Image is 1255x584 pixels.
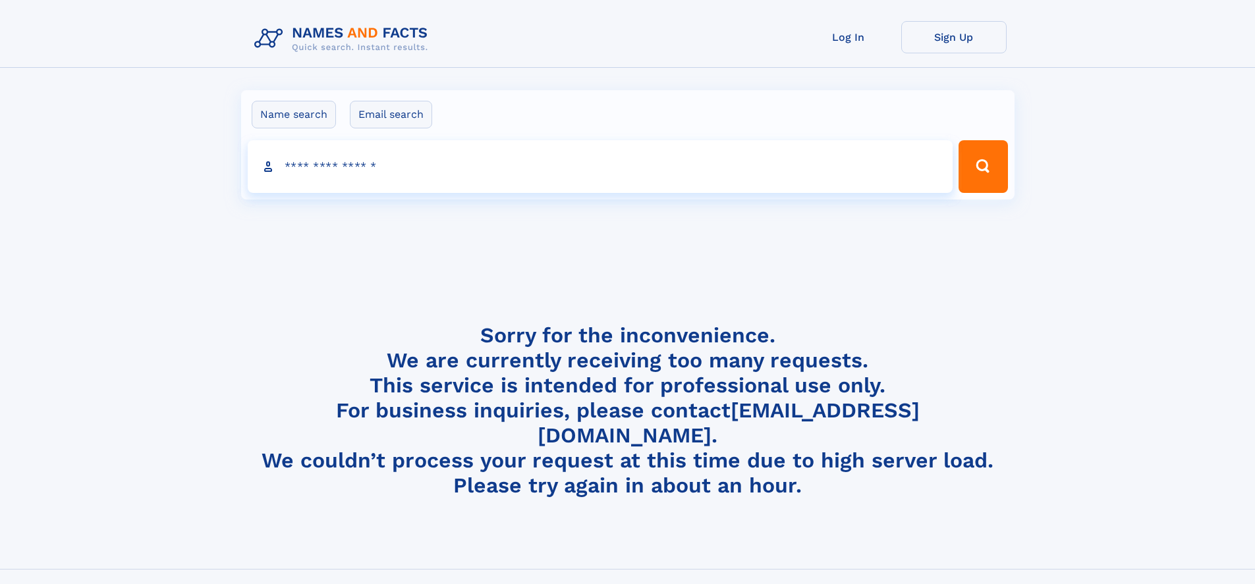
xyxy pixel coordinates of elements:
[796,21,901,53] a: Log In
[249,21,439,57] img: Logo Names and Facts
[248,140,953,193] input: search input
[538,398,920,448] a: [EMAIL_ADDRESS][DOMAIN_NAME]
[901,21,1007,53] a: Sign Up
[959,140,1007,193] button: Search Button
[249,323,1007,498] h4: Sorry for the inconvenience. We are currently receiving too many requests. This service is intend...
[252,101,336,128] label: Name search
[350,101,432,128] label: Email search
